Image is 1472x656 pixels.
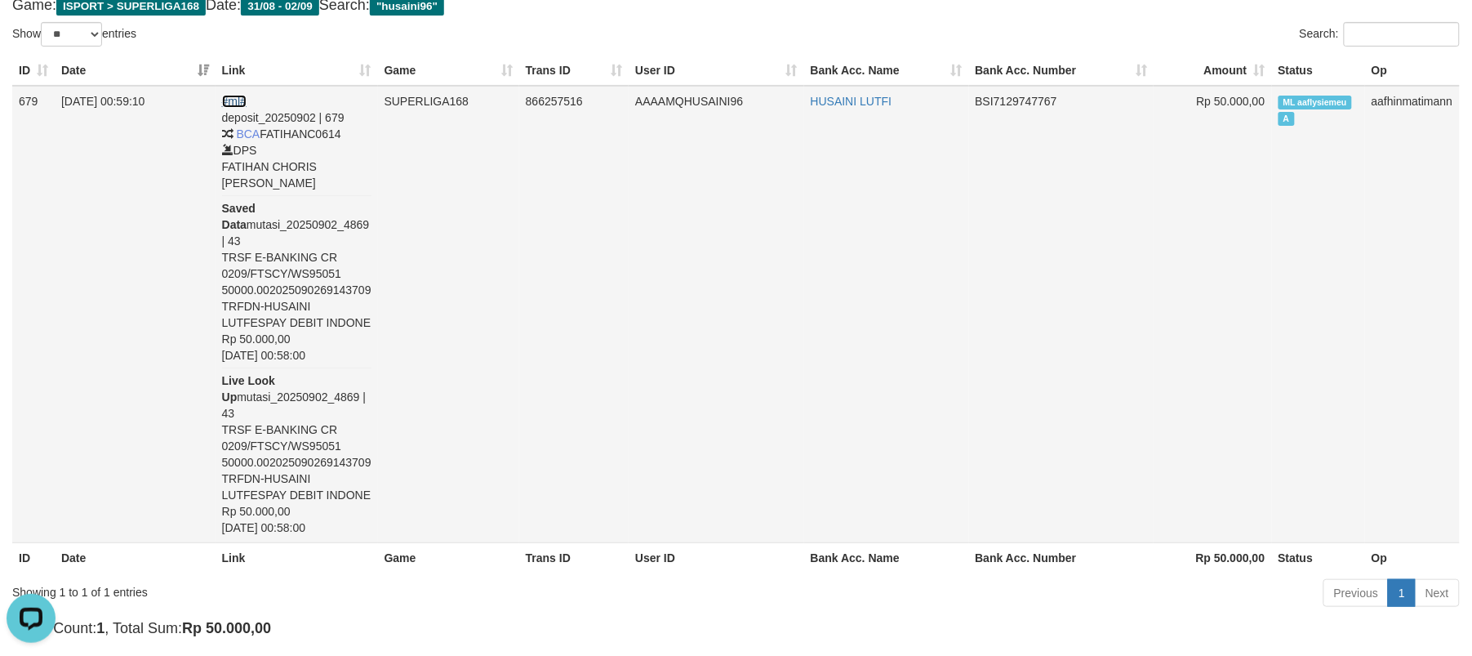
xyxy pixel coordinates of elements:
th: ID [12,542,55,573]
th: Game: activate to sort column ascending [378,56,519,86]
span: Approved [1279,112,1295,126]
input: Search: [1344,22,1460,47]
th: User ID: activate to sort column ascending [629,56,804,86]
span: BSI [976,95,994,108]
th: Op [1365,542,1460,573]
strong: Rp 50.000,00 [182,620,271,636]
th: Link: activate to sort column ascending [216,56,378,86]
td: 679 [12,86,55,543]
th: ID: activate to sort column ascending [12,56,55,86]
td: 866257516 [519,86,629,543]
th: Game [378,542,519,573]
a: #ml# [222,95,247,108]
h4: Trans Count: , Total Sum: [12,621,1460,637]
a: Next [1415,579,1460,607]
td: aafhinmatimann [1365,86,1460,543]
strong: Rp 50.000,00 [1196,551,1265,565]
th: Op [1365,56,1460,86]
td: SUPERLIGA168 [378,86,519,543]
label: Search: [1300,22,1460,47]
a: 1 [1388,579,1416,607]
a: Previous [1323,579,1389,607]
th: Date: activate to sort column ascending [55,56,216,86]
label: Show entries [12,22,136,47]
div: Showing 1 to 1 of 1 entries [12,578,601,600]
th: Bank Acc. Name: activate to sort column ascending [804,56,969,86]
th: Amount: activate to sort column ascending [1154,56,1271,86]
span: BCA [237,127,260,141]
td: AAAAMQHUSAINI96 [629,86,804,543]
b: Live Look Up [222,374,275,404]
td: 7129747767 [969,86,1154,543]
div: deposit_20250902 | 679 FATIHANC0614 DPS FATIHAN CHORIS [PERSON_NAME] mutasi_20250902_4869 | 43 TR... [222,109,371,536]
td: [DATE] 00:59:10 [55,86,216,543]
b: Saved Data [222,202,256,231]
select: Showentries [41,22,102,47]
span: Manually Linked by aaflysiemeu [1279,96,1353,109]
th: Trans ID [519,542,629,573]
strong: 1 [96,620,105,636]
span: Rp 50.000,00 [1197,95,1265,108]
th: Bank Acc. Name [804,542,969,573]
a: HUSAINI LUTFI [811,95,892,108]
th: Trans ID: activate to sort column ascending [519,56,629,86]
th: Date [55,542,216,573]
th: Bank Acc. Number: activate to sort column ascending [969,56,1154,86]
th: User ID [629,542,804,573]
th: Status [1272,56,1365,86]
th: Link [216,542,378,573]
button: Open LiveChat chat widget [7,7,56,56]
th: Bank Acc. Number [969,542,1154,573]
th: Status [1272,542,1365,573]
